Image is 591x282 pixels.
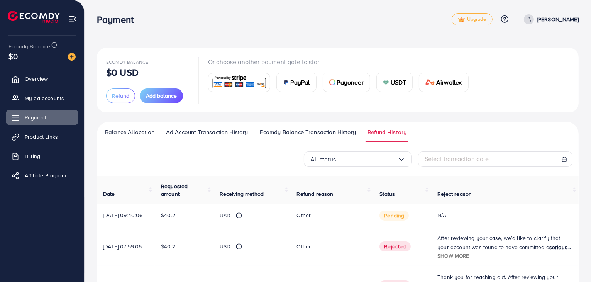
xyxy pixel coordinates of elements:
span: Upgrade [458,17,486,22]
img: card [211,74,268,91]
span: Balance Allocation [105,128,154,136]
p: USDT [220,242,234,251]
h3: Payment [97,14,140,25]
span: [DATE] 09:40:06 [103,211,142,219]
span: Overview [25,75,48,83]
span: My ad accounts [25,94,64,102]
a: Payment [6,110,78,125]
img: image [68,53,76,61]
span: Payment [25,114,46,121]
span: Affiliate Program [25,172,66,179]
img: menu [68,15,77,24]
a: [PERSON_NAME] [521,14,579,24]
span: Date [103,190,115,198]
span: $40.2 [161,211,175,219]
img: card [329,79,335,85]
div: Search for option [304,151,412,167]
a: cardPayoneer [323,73,370,92]
a: card [208,73,270,92]
img: card [283,79,289,85]
span: PayPal [291,78,310,87]
span: N/A [437,211,446,219]
a: Overview [6,71,78,87]
p: [PERSON_NAME] [537,15,579,24]
a: cardAirwallex [419,73,468,92]
span: Status [379,190,395,198]
span: Product Links [25,133,58,141]
a: cardPayPal [276,73,317,92]
img: card [383,79,389,85]
a: tickUpgrade [452,13,493,25]
span: All status [310,153,336,165]
span: USDT [391,78,406,87]
span: Reject reason [437,190,472,198]
span: Ecomdy Balance [106,59,148,65]
a: My ad accounts [6,90,78,106]
span: Ecomdy Balance [8,42,50,50]
button: Refund [106,88,135,103]
span: Refund [112,92,129,100]
span: Refund reason [297,190,334,198]
span: Rejected [379,241,410,251]
span: $0 [8,51,18,62]
span: Receiving method [220,190,264,198]
span: [DATE] 07:59:06 [103,243,142,250]
a: cardUSDT [376,73,413,92]
input: Search for option [336,153,398,165]
span: Billing [25,152,40,160]
a: Product Links [6,129,78,144]
button: Add balance [140,88,183,103]
a: Billing [6,148,78,164]
span: Airwallex [436,78,462,87]
iframe: Chat [558,247,585,276]
span: Refund History [367,128,406,136]
span: Ecomdy Balance Transaction History [260,128,356,136]
span: Select transaction date [425,155,489,163]
span: Add balance [146,92,177,100]
span: pending [379,211,409,221]
span: Payoneer [337,78,364,87]
p: $0 USD [106,68,139,77]
img: logo [8,11,60,23]
span: Requested amount [161,182,188,198]
a: Affiliate Program [6,168,78,183]
p: Or choose another payment gate to start [208,57,475,66]
span: Show more [437,252,469,259]
p: USDT [220,211,234,220]
span: Ad Account Transaction History [166,128,248,136]
span: Other [297,211,311,219]
span: $40.2 [161,243,175,250]
img: card [425,79,435,85]
span: Other [297,243,311,250]
p: After reviewing your case, we’d like to clarify that your account was found to have committed a o... [437,233,572,252]
img: tick [458,17,465,22]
